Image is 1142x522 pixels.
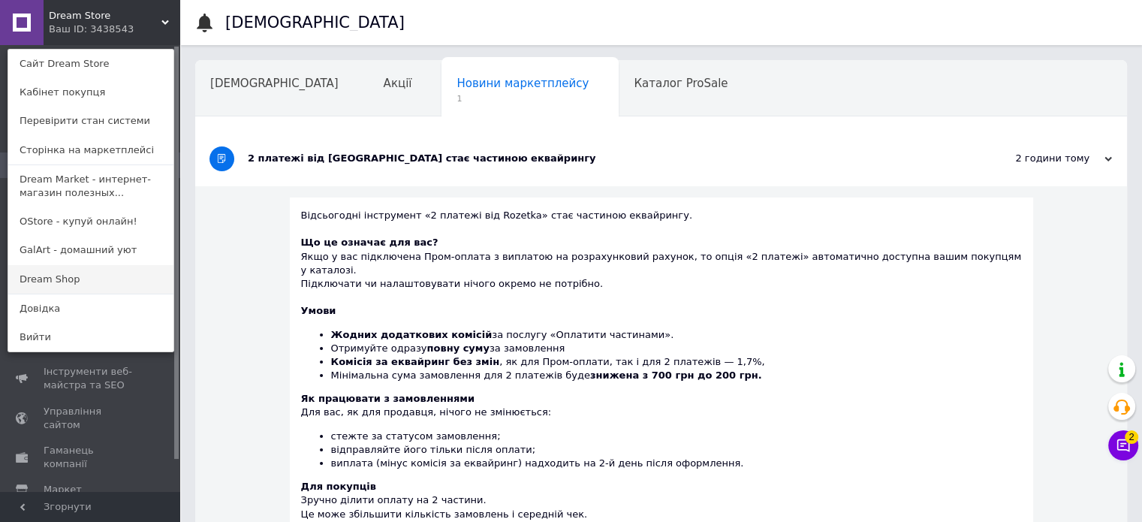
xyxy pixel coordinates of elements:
span: 2 [1125,430,1138,444]
button: Чат з покупцем2 [1108,430,1138,460]
h1: [DEMOGRAPHIC_DATA] [225,14,405,32]
a: Довідка [8,294,173,323]
span: Dream Store [49,9,161,23]
span: Каталог ProSale [634,77,728,90]
span: Інструменти веб-майстра та SEO [44,365,139,392]
span: Гаманець компанії [44,444,139,471]
a: Перевірити стан системи [8,107,173,135]
li: виплата (мінус комісія за еквайринг) надходить на 2-й день після оформлення. [331,457,1022,470]
li: Отримуйте одразу за замовлення [331,342,1022,355]
b: Як працювати з замовленнями [301,393,475,404]
span: [DEMOGRAPHIC_DATA] [210,77,339,90]
div: Якщо у вас підключена Пром-оплата з виплатою на розрахунковий рахунок, то опція «2 платежі» автом... [301,236,1022,291]
b: повну суму [426,342,489,354]
a: Кабінет покупця [8,78,173,107]
span: Управління сайтом [44,405,139,432]
a: Dream Shop [8,265,173,294]
div: 2 платежі від [GEOGRAPHIC_DATA] стає частиною еквайрингу [248,152,962,165]
a: Dream Market - интернет-магазин полезных... [8,165,173,207]
div: Ваш ID: 3438543 [49,23,112,36]
a: Вийти [8,323,173,352]
a: OStore - купуй онлайн! [8,207,173,236]
li: , як для Пром-оплати, так і для 2 платежів — 1,7%, [331,355,1022,369]
a: Сайт Dream Store [8,50,173,78]
b: Що це означає для вас? [301,237,438,248]
span: 1 [456,93,589,104]
b: Для покупців [301,481,376,492]
b: Умови [301,305,336,316]
div: Для вас, як для продавця, нічого не змінюється: [301,392,1022,470]
a: GalArt - домашний уют [8,236,173,264]
b: знижена з 700 грн до 200 грн. [590,370,762,381]
li: Мінімальна сума замовлення для 2 платежів буде [331,369,1022,382]
li: стежте за статусом замовлення; [331,430,1022,443]
div: Відсьогодні інструмент «2 платежі від Rozetka» стає частиною еквайрингу. [301,209,1022,236]
b: Жодних додаткових комісій [331,329,493,340]
a: Сторінка на маркетплейсі [8,136,173,164]
div: 2 години тому [962,152,1112,165]
span: Акції [384,77,412,90]
li: відправляйте його тільки після оплати; [331,443,1022,457]
li: за послугу «Оплатити частинами». [331,328,1022,342]
span: Маркет [44,483,82,496]
span: Новини маркетплейсу [456,77,589,90]
b: Комісія за еквайринг без змін [331,356,500,367]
